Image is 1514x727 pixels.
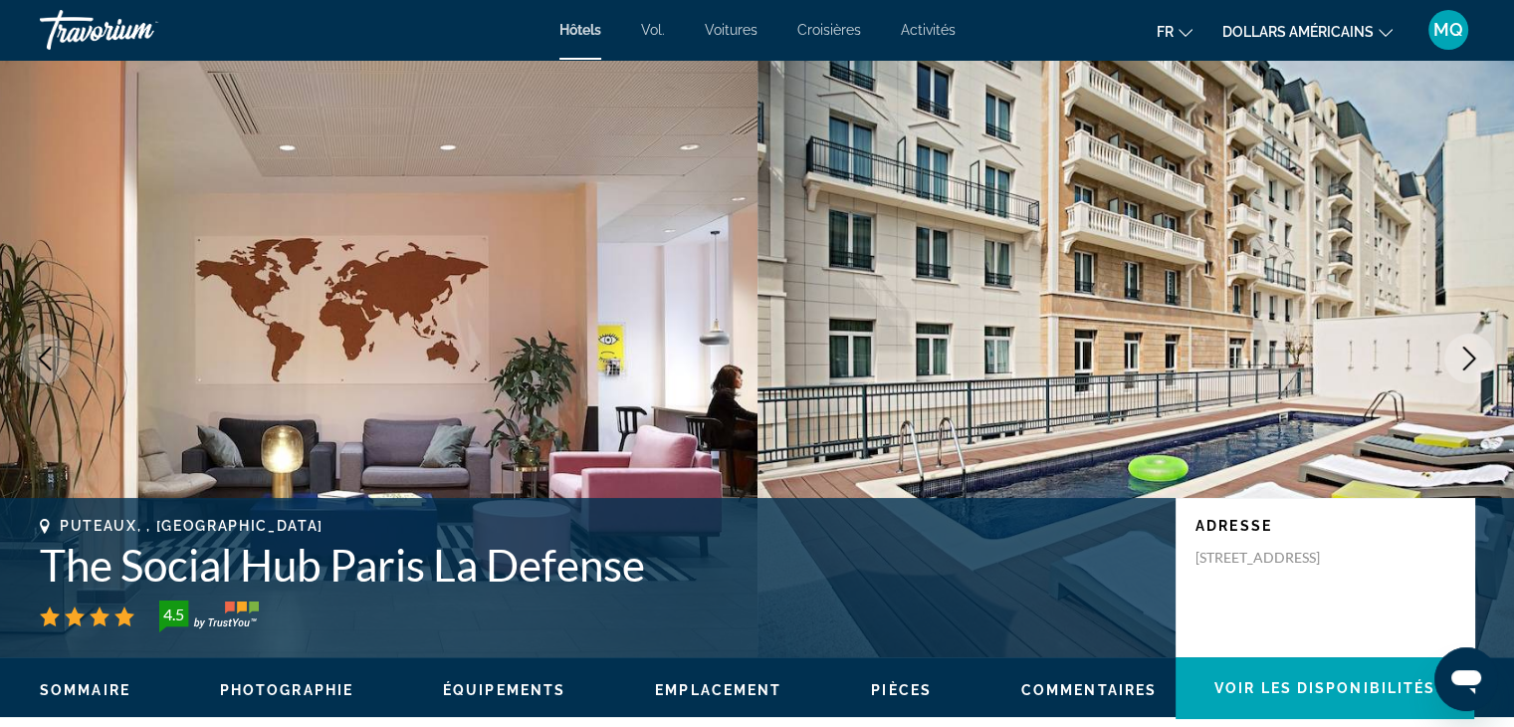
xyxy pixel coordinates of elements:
button: Commentaires [1021,681,1157,699]
button: Next image [1444,334,1494,383]
span: Sommaire [40,682,130,698]
a: Croisières [797,22,861,38]
span: Photographie [220,682,353,698]
font: MQ [1433,19,1463,40]
img: trustyou-badge-hor.svg [159,601,259,632]
a: Vol. [641,22,665,38]
span: Emplacement [655,682,781,698]
button: Photographie [220,681,353,699]
font: dollars américains [1222,24,1374,40]
a: Voitures [705,22,757,38]
a: Travorium [40,4,239,56]
p: [STREET_ADDRESS] [1195,549,1355,567]
span: Puteaux, , [GEOGRAPHIC_DATA] [60,518,324,534]
span: Voir les disponibilités [1214,680,1435,696]
button: Voir les disponibilités [1176,657,1474,719]
button: Emplacement [655,681,781,699]
a: Activités [901,22,956,38]
span: Équipements [443,682,565,698]
iframe: Bouton pour ouvrir le berichtenvenster [1434,647,1498,711]
h1: The Social Hub Paris La Defense [40,539,1156,591]
button: Changer de devise [1222,17,1393,46]
div: 4.5 [153,603,193,626]
a: Hôtels [559,22,601,38]
button: Changer de langue [1157,17,1192,46]
button: Previous image [20,334,70,383]
button: Équipements [443,681,565,699]
span: Pièces [871,682,932,698]
font: fr [1157,24,1174,40]
button: Sommaire [40,681,130,699]
span: Commentaires [1021,682,1157,698]
p: Adresse [1195,518,1454,534]
button: Menu utilisateur [1422,9,1474,51]
button: Pièces [871,681,932,699]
